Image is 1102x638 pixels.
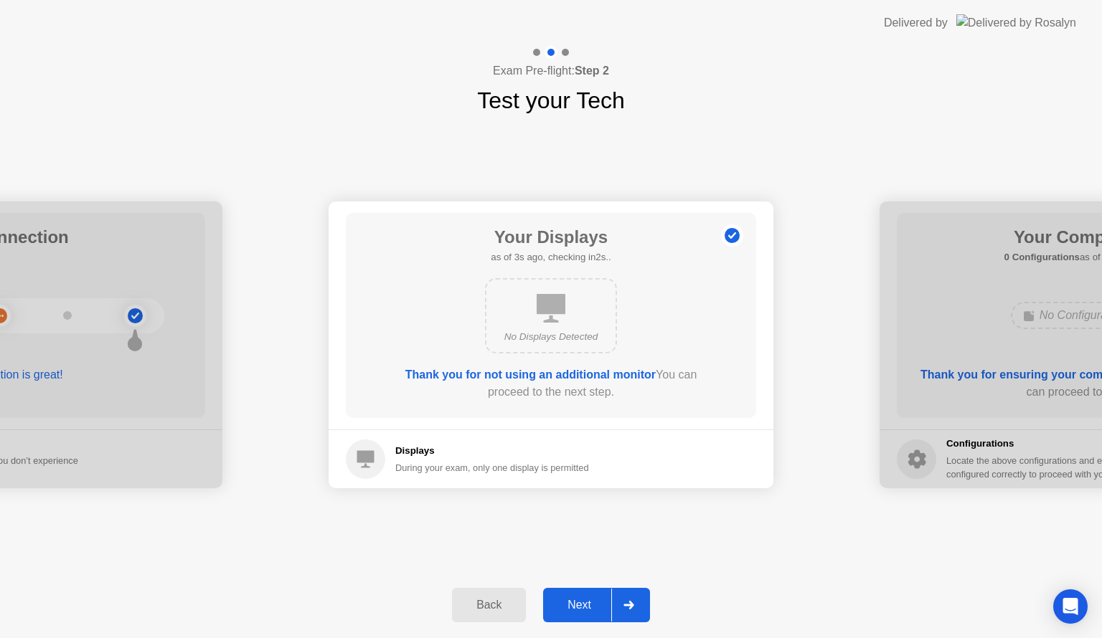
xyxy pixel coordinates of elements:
[387,366,715,401] div: You can proceed to the next step.
[884,14,948,32] div: Delivered by
[491,250,611,265] h5: as of 3s ago, checking in2s..
[477,83,625,118] h1: Test your Tech
[1053,589,1088,624] div: Open Intercom Messenger
[456,599,522,611] div: Back
[956,14,1076,31] img: Delivered by Rosalyn
[575,65,609,77] b: Step 2
[547,599,611,611] div: Next
[493,62,609,80] h4: Exam Pre-flight:
[395,461,589,475] div: During your exam, only one display is permitted
[491,224,611,250] h1: Your Displays
[405,368,656,381] b: Thank you for not using an additional monitor
[498,330,604,344] div: No Displays Detected
[395,444,589,458] h5: Displays
[543,588,650,622] button: Next
[452,588,526,622] button: Back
